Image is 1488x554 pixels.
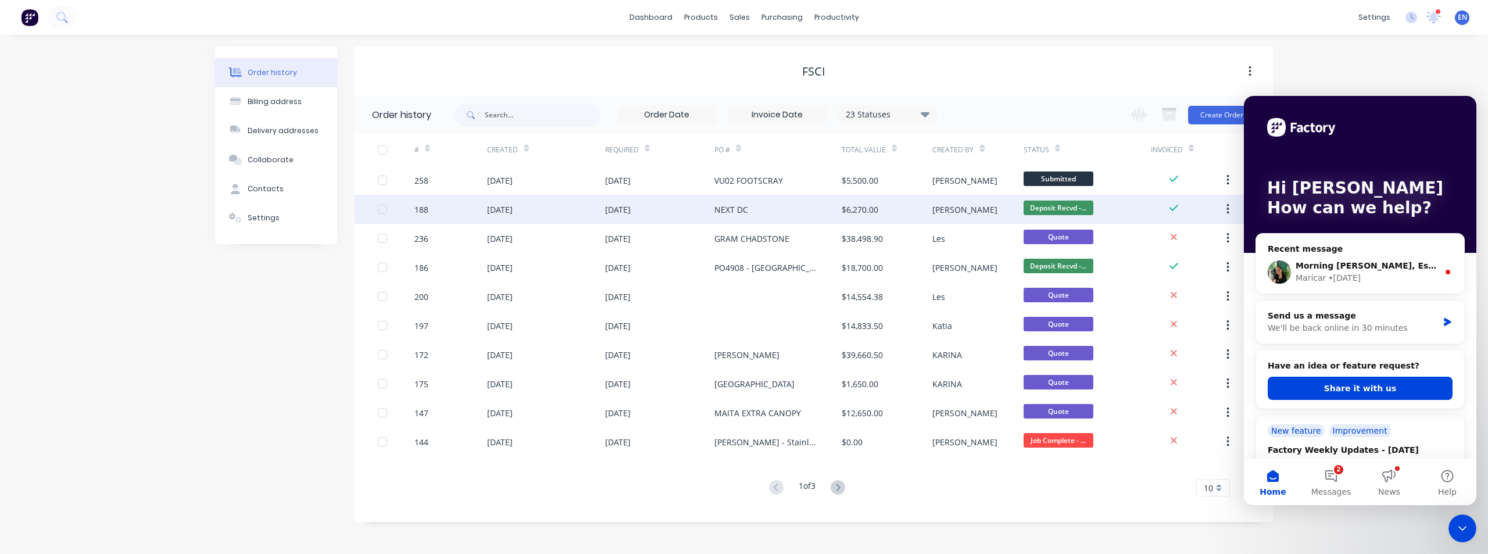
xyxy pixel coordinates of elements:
div: [DATE] [605,349,631,361]
div: [DATE] [605,233,631,245]
div: [DATE] [487,436,513,448]
div: • [DATE] [84,176,117,188]
div: Order history [248,67,297,78]
div: Created By [932,134,1023,166]
div: [PERSON_NAME] [932,407,997,419]
div: 147 [414,407,428,419]
div: Send us a message [24,214,194,226]
div: PO # [714,134,842,166]
div: [PERSON_NAME] [932,436,997,448]
img: Factory [21,9,38,26]
div: $1,650.00 [842,378,878,390]
span: Quote [1024,317,1093,331]
div: [DATE] [487,349,513,361]
div: Created [487,145,518,155]
div: New feature [24,328,81,341]
div: $12,650.00 [842,407,883,419]
div: $6,270.00 [842,203,878,216]
div: Billing address [248,96,302,107]
div: PO4908 - [GEOGRAPHIC_DATA] VU02 [714,262,818,274]
div: 186 [414,262,428,274]
div: Factory Weekly Updates - [DATE] [24,348,188,360]
span: Help [194,392,213,400]
div: Collaborate [248,155,294,165]
div: [PERSON_NAME] [932,174,997,187]
button: Order history [215,58,337,87]
button: News [116,363,174,409]
div: [DATE] [487,174,513,187]
button: Share it with us [24,281,209,304]
div: 197 [414,320,428,332]
div: [PERSON_NAME] [932,262,997,274]
span: Quote [1024,230,1093,244]
div: sales [724,9,756,26]
div: Status [1024,134,1151,166]
div: 200 [414,291,428,303]
div: We'll be back online in 30 minutes [24,226,194,238]
div: VU02 FOOTSCRAY [714,174,783,187]
div: 1 of 3 [799,480,815,496]
div: Status [1024,145,1049,155]
div: [DATE] [605,262,631,274]
div: [DATE] [605,378,631,390]
div: $14,554.38 [842,291,883,303]
div: GRAM CHADSTONE [714,233,789,245]
div: NEXT DC [714,203,748,216]
div: [DATE] [605,436,631,448]
div: Order history [372,108,431,122]
div: settings [1353,9,1396,26]
div: [DATE] [487,407,513,419]
div: [PERSON_NAME] - Stainless upstands [714,436,818,448]
div: KARINA [932,378,962,390]
button: Collaborate [215,145,337,174]
div: [DATE] [605,320,631,332]
button: Billing address [215,87,337,116]
span: Messages [67,392,108,400]
button: Help [174,363,233,409]
h2: Have an idea or feature request? [24,264,209,276]
div: Improvement [85,328,147,341]
div: # [414,134,487,166]
input: Invoice Date [728,106,826,124]
div: $14,833.50 [842,320,883,332]
div: Created [487,134,605,166]
div: Delivery addresses [248,126,319,136]
div: [PERSON_NAME] [714,349,779,361]
span: Quote [1024,346,1093,360]
div: Settings [248,213,280,223]
div: 23 Statuses [839,108,936,121]
span: Submitted [1024,171,1093,186]
div: Invoiced [1151,134,1224,166]
span: Quote [1024,288,1093,302]
span: Home [16,392,42,400]
div: New featureImprovementFactory Weekly Updates - [DATE] [12,319,221,385]
div: [DATE] [487,320,513,332]
span: Morning [PERSON_NAME], Estimating has been successfully deleted now. [52,165,388,174]
button: Delivery addresses [215,116,337,145]
div: [DATE] [605,407,631,419]
div: 175 [414,378,428,390]
div: Required [605,145,639,155]
div: [DATE] [487,233,513,245]
input: Order Date [618,106,716,124]
div: [DATE] [487,262,513,274]
button: Settings [215,203,337,233]
div: [DATE] [605,203,631,216]
button: Messages [58,363,116,409]
div: KARINA [932,349,962,361]
div: FSCI [802,65,825,78]
div: 144 [414,436,428,448]
div: # [414,145,419,155]
div: Contacts [248,184,284,194]
div: Katia [932,320,952,332]
span: EN [1458,12,1467,23]
div: productivity [809,9,865,26]
div: products [678,9,724,26]
div: [DATE] [605,291,631,303]
div: Total Value [842,134,932,166]
span: Quote [1024,404,1093,419]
